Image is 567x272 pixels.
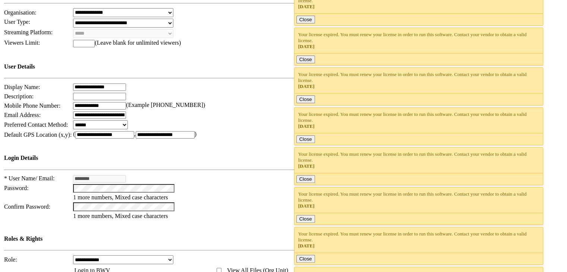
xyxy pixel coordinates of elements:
[298,203,315,209] span: [DATE]
[298,243,315,249] span: [DATE]
[298,231,539,249] div: Your license expired. You must renew your license in order to run this software. Contact your ven...
[4,235,400,242] h4: Roles & Rights
[4,63,400,70] h4: User Details
[296,215,315,223] button: Close
[4,121,68,128] span: Preferred Contact Method:
[298,44,315,49] span: [DATE]
[4,19,30,25] span: User Type:
[298,4,315,9] span: [DATE]
[296,56,315,63] button: Close
[298,163,315,169] span: [DATE]
[296,175,315,183] button: Close
[296,255,315,263] button: Close
[4,84,40,90] span: Display Name:
[4,29,53,35] span: Streaming Platform:
[4,175,55,181] span: * User Name/ Email:
[126,102,205,108] span: (Example [PHONE_NUMBER])
[4,39,40,46] span: Viewers Limit:
[4,112,41,118] span: Email Address:
[95,39,181,46] span: (Leave blank for unlimited viewers)
[4,155,400,161] h4: Login Details
[73,213,168,219] span: 1 more numbers, Mixed case characters
[298,151,539,169] div: Your license expired. You must renew your license in order to run this software. Contact your ven...
[73,130,401,139] td: ( , )
[298,123,315,129] span: [DATE]
[298,191,539,209] div: Your license expired. You must renew your license in order to run this software. Contact your ven...
[298,111,539,129] div: Your license expired. You must renew your license in order to run this software. Contact your ven...
[4,102,60,109] span: Mobile Phone Number:
[73,194,168,200] span: 1 more numbers, Mixed case characters
[4,203,50,210] span: Confirm Password:
[298,32,539,50] div: Your license expired. You must renew your license in order to run this software. Contact your ven...
[4,9,37,16] span: Organisation:
[4,185,29,191] span: Password:
[4,255,72,265] td: Role:
[4,93,34,99] span: Description:
[4,132,72,138] span: Default GPS Location (x,y):
[296,16,315,23] button: Close
[296,135,315,143] button: Close
[298,83,315,89] span: [DATE]
[296,95,315,103] button: Close
[298,72,539,89] div: Your license expired. You must renew your license in order to run this software. Contact your ven...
